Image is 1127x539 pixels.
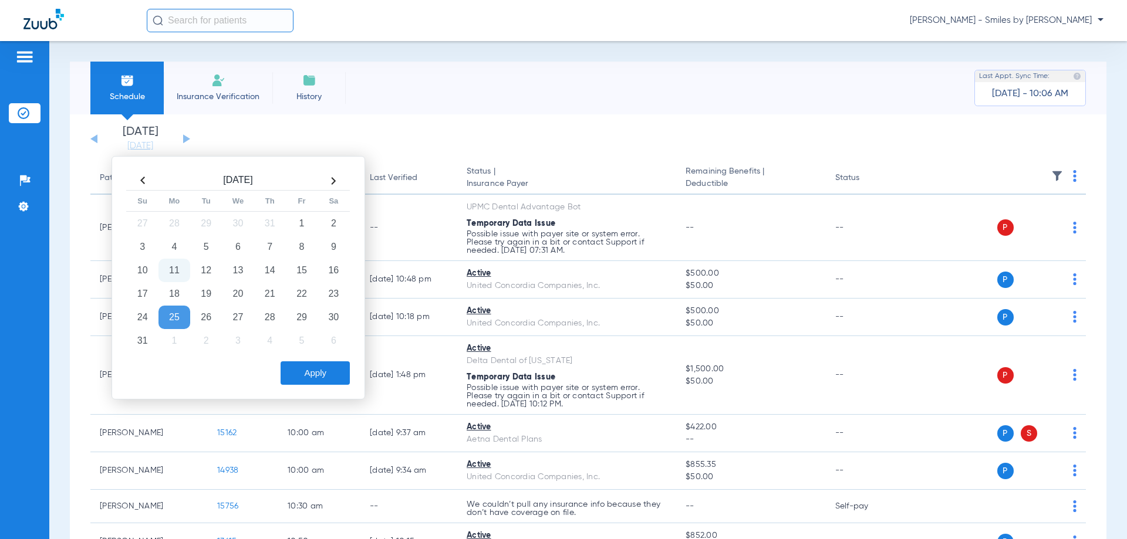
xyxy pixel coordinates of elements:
td: [DATE] 9:37 AM [360,415,457,452]
img: group-dot-blue.svg [1073,427,1077,439]
td: [DATE] 10:48 PM [360,261,457,299]
img: x.svg [1047,427,1058,439]
img: x.svg [1047,273,1058,285]
th: [DATE] [158,171,318,191]
span: [PERSON_NAME] - Smiles by [PERSON_NAME] [910,15,1104,26]
img: group-dot-blue.svg [1073,170,1077,182]
td: -- [826,195,905,261]
span: P [997,272,1014,288]
img: x.svg [1047,500,1058,512]
img: x.svg [1047,465,1058,476]
span: $50.00 [686,471,816,483]
td: -- [826,299,905,336]
span: Schedule [99,91,155,103]
td: [DATE] 10:18 PM [360,299,457,336]
span: -- [686,223,694,232]
span: $1,500.00 [686,363,816,375]
p: Possible issue with payer site or system error. Please try again in a bit or contact Support if n... [467,384,667,408]
span: Temporary Data Issue [467,219,555,228]
span: 15756 [217,502,238,510]
td: Self-pay [826,490,905,523]
div: UPMC Dental Advantage Bot [467,201,667,213]
span: P [997,463,1014,479]
div: Active [467,421,667,433]
div: Patient Name [100,172,151,184]
img: group-dot-blue.svg [1073,369,1077,381]
span: [DATE] - 10:06 AM [992,88,1068,100]
img: hamburger-icon [15,50,34,64]
span: $500.00 [686,305,816,317]
td: [PERSON_NAME] [90,452,208,490]
img: last sync help info [1073,72,1081,80]
span: -- [686,502,694,510]
img: x.svg [1047,311,1058,323]
span: P [997,367,1014,384]
div: Last Verified [370,172,417,184]
div: Last Verified [370,172,448,184]
span: $500.00 [686,267,816,280]
span: P [997,425,1014,442]
span: -- [686,433,816,446]
div: Aetna Dental Plans [467,433,667,446]
td: [DATE] 9:34 AM [360,452,457,490]
td: -- [360,490,457,523]
p: Possible issue with payer site or system error. Please try again in a bit or contact Support if n... [467,230,667,255]
img: group-dot-blue.svg [1073,311,1077,323]
th: Status | [457,162,676,195]
img: group-dot-blue.svg [1073,273,1077,285]
span: P [997,309,1014,326]
div: United Concordia Companies, Inc. [467,317,667,330]
img: Schedule [120,73,134,87]
iframe: Chat Widget [1068,483,1127,539]
td: 10:00 AM [278,452,360,490]
span: Temporary Data Issue [467,373,555,381]
img: group-dot-blue.svg [1073,465,1077,476]
span: $422.00 [686,421,816,433]
div: United Concordia Companies, Inc. [467,471,667,483]
span: S [1021,425,1037,442]
img: x.svg [1047,369,1058,381]
span: 14938 [217,466,238,474]
td: -- [826,452,905,490]
span: Last Appt. Sync Time: [979,70,1050,82]
td: -- [826,336,905,415]
div: United Concordia Companies, Inc. [467,280,667,292]
span: Deductible [686,178,816,190]
div: Active [467,343,667,355]
img: filter.svg [1051,170,1063,182]
span: $50.00 [686,375,816,388]
img: History [302,73,316,87]
div: Active [467,267,667,280]
button: Apply [281,361,350,385]
span: Insurance Payer [467,178,667,190]
div: Delta Dental of [US_STATE] [467,355,667,367]
span: 15162 [217,429,237,437]
td: -- [826,261,905,299]
span: Insurance Verification [173,91,264,103]
img: Manual Insurance Verification [211,73,225,87]
span: $855.35 [686,459,816,471]
img: Zuub Logo [23,9,64,29]
th: Status [826,162,905,195]
td: [PERSON_NAME] [90,415,208,452]
td: [DATE] 1:48 PM [360,336,457,415]
img: x.svg [1047,222,1058,233]
td: 10:00 AM [278,415,360,452]
div: Active [467,305,667,317]
span: $50.00 [686,317,816,330]
td: -- [826,415,905,452]
div: Patient Name [100,172,198,184]
input: Search for patients [147,9,293,32]
td: 10:30 AM [278,490,360,523]
span: $50.00 [686,280,816,292]
span: P [997,219,1014,236]
td: [PERSON_NAME] [90,490,208,523]
img: group-dot-blue.svg [1073,222,1077,233]
td: -- [360,195,457,261]
th: Remaining Benefits | [676,162,825,195]
li: [DATE] [105,126,176,152]
p: We couldn’t pull any insurance info because they don’t have coverage on file. [467,500,667,517]
a: [DATE] [105,140,176,152]
div: Active [467,459,667,471]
